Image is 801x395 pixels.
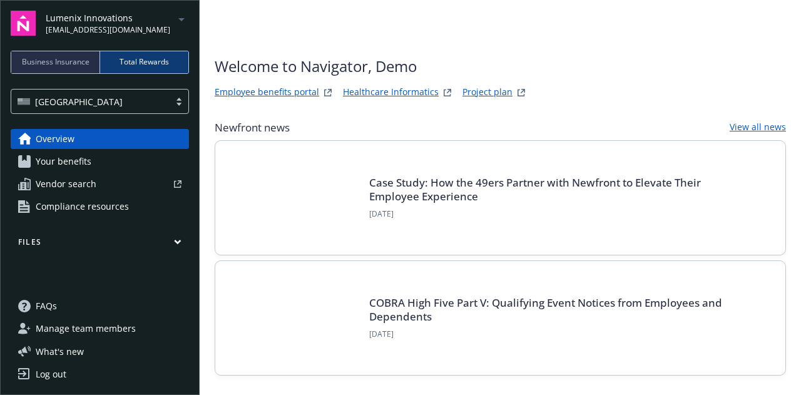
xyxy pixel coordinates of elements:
a: FAQs [11,296,189,316]
span: Vendor search [36,174,96,194]
span: Welcome to Navigator , Demo [215,55,529,78]
span: Overview [36,129,74,149]
span: What ' s new [36,345,84,358]
img: navigator-logo.svg [11,11,36,36]
span: Newfront news [215,120,290,135]
span: [DATE] [369,329,750,340]
span: FAQs [36,296,57,316]
span: Business Insurance [22,56,89,68]
span: Compliance resources [36,197,129,217]
a: Healthcare Informatics [343,85,439,100]
a: Overview [11,129,189,149]
a: Case Study: How the 49ers Partner with Newfront to Elevate Their Employee Experience [369,175,701,203]
a: Your benefits [11,151,189,172]
button: What's new [11,345,104,358]
a: arrowDropDown [174,11,189,26]
button: Files [11,237,189,252]
a: projectPlanWebsite [514,85,529,100]
img: BLOG-Card Image - Compliance - COBRA High Five Pt 5 - 09-11-25.jpg [235,281,354,355]
a: Project plan [462,85,513,100]
span: [DATE] [369,208,750,220]
a: striveWebsite [320,85,335,100]
a: COBRA High Five Part V: Qualifying Event Notices from Employees and Dependents [369,295,722,324]
span: Total Rewards [120,56,169,68]
a: Employee benefits portal [215,85,319,100]
span: Manage team members [36,319,136,339]
div: Log out [36,364,66,384]
img: Card Image - INSIGHTS copy.png [235,161,354,235]
span: [GEOGRAPHIC_DATA] [35,95,123,108]
span: Your benefits [36,151,91,172]
span: Lumenix Innovations [46,11,170,24]
span: [EMAIL_ADDRESS][DOMAIN_NAME] [46,24,170,36]
span: [GEOGRAPHIC_DATA] [18,95,163,108]
button: Lumenix Innovations[EMAIL_ADDRESS][DOMAIN_NAME]arrowDropDown [46,11,189,36]
a: View all news [730,120,786,135]
a: Compliance resources [11,197,189,217]
a: springbukWebsite [440,85,455,100]
a: Vendor search [11,174,189,194]
a: Manage team members [11,319,189,339]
